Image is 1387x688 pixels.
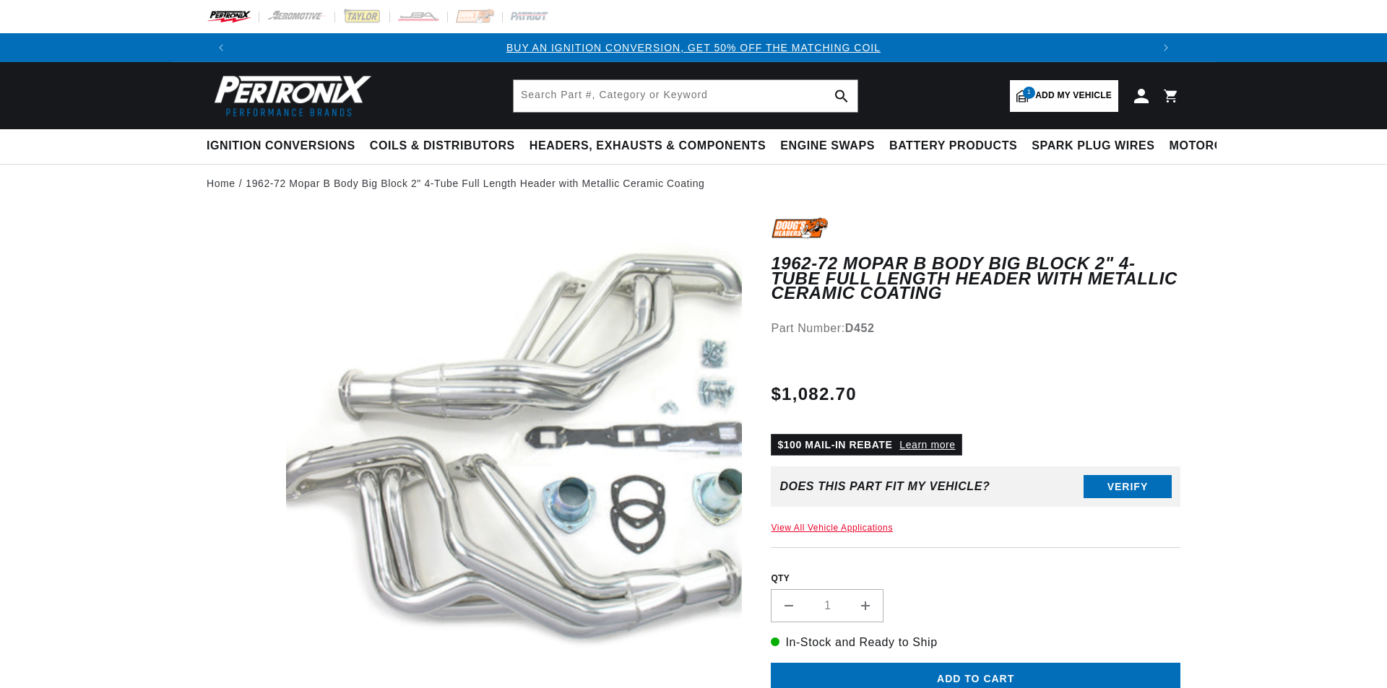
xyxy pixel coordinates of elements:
media-gallery: Gallery Viewer [207,217,742,680]
button: Translation missing: en.sections.announcements.previous_announcement [207,33,236,62]
label: QTY [771,572,1180,585]
summary: Battery Products [882,129,1024,163]
button: search button [826,80,857,112]
strong: D452 [845,322,875,334]
img: Pertronix [207,71,373,121]
a: 1Add my vehicle [1010,80,1118,112]
span: Ignition Conversions [207,139,355,154]
h1: 1962-72 Mopar B Body Big Block 2" 4-Tube Full Length Header with Metallic Ceramic Coating [771,256,1180,300]
summary: Motorcycle [1162,129,1263,163]
summary: Headers, Exhausts & Components [522,129,773,163]
span: Battery Products [889,139,1017,154]
a: Learn more [899,439,955,450]
slideshow-component: Translation missing: en.sections.announcements.announcement_bar [170,33,1217,62]
nav: breadcrumbs [207,175,1180,191]
button: Translation missing: en.sections.announcements.next_announcement [1151,33,1180,62]
summary: Coils & Distributors [363,129,522,163]
div: 1 of 3 [236,40,1151,56]
span: 1 [1023,87,1035,99]
button: Verify [1084,475,1172,498]
summary: Spark Plug Wires [1024,129,1162,163]
a: BUY AN IGNITION CONVERSION, GET 50% OFF THE MATCHING COIL [506,42,881,53]
a: 1962-72 Mopar B Body Big Block 2" 4-Tube Full Length Header with Metallic Ceramic Coating [246,175,704,191]
span: Coils & Distributors [370,139,515,154]
div: Does This part fit My vehicle? [779,480,990,493]
summary: Engine Swaps [773,129,882,163]
span: Motorcycle [1170,139,1256,154]
span: Headers, Exhausts & Components [530,139,766,154]
span: Add my vehicle [1035,89,1112,103]
a: View All Vehicle Applications [771,523,893,533]
input: Search Part #, Category or Keyword [514,80,857,112]
p: In-Stock and Ready to Ship [771,633,1180,652]
div: Announcement [236,40,1151,56]
summary: Ignition Conversions [207,129,363,163]
a: Home [207,175,236,191]
div: Part Number: [771,319,1180,338]
span: $1,082.70 [771,381,856,407]
span: Engine Swaps [780,139,875,154]
p: $100 MAIL-IN REBATE [771,434,962,456]
span: Spark Plug Wires [1032,139,1154,154]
